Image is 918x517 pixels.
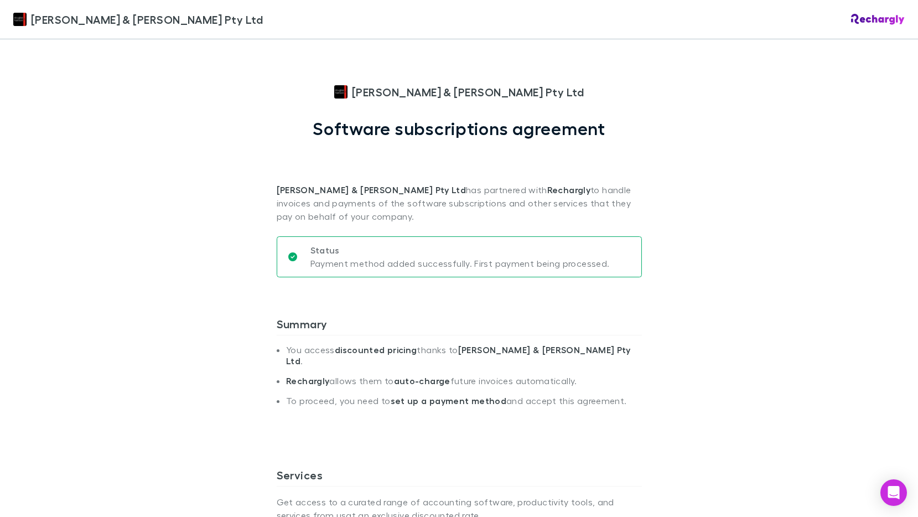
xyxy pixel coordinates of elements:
[352,84,584,100] span: [PERSON_NAME] & [PERSON_NAME] Pty Ltd
[851,14,905,25] img: Rechargly Logo
[277,139,642,223] p: has partnered with to handle invoices and payments of the software subscriptions and other servic...
[313,118,605,139] h1: Software subscriptions agreement
[286,395,641,415] li: To proceed, you need to and accept this agreement.
[547,184,590,195] strong: Rechargly
[31,11,263,28] span: [PERSON_NAME] & [PERSON_NAME] Pty Ltd
[391,395,506,406] strong: set up a payment method
[286,375,329,386] strong: Rechargly
[277,317,642,335] h3: Summary
[286,375,641,395] li: allows them to future invoices automatically.
[335,344,417,355] strong: discounted pricing
[277,184,466,195] strong: [PERSON_NAME] & [PERSON_NAME] Pty Ltd
[394,375,450,386] strong: auto-charge
[286,344,641,375] li: You access thanks to .
[13,13,27,26] img: Douglas & Harrison Pty Ltd's Logo
[310,257,610,270] p: Payment method added successfully. First payment being processed.
[286,344,631,366] strong: [PERSON_NAME] & [PERSON_NAME] Pty Ltd
[277,468,642,486] h3: Services
[880,479,907,506] div: Open Intercom Messenger
[310,244,610,257] p: Status
[334,85,348,99] img: Douglas & Harrison Pty Ltd's Logo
